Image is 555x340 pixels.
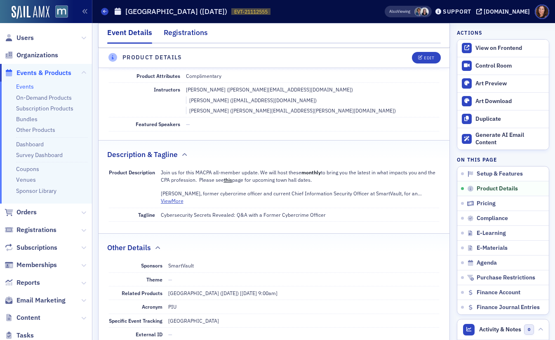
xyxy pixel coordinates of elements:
span: Organizations [16,51,58,60]
h4: Actions [457,29,482,36]
a: View on Frontend [457,40,549,57]
span: Users [16,33,34,42]
span: Product Details [477,185,518,192]
span: Reports [16,278,40,287]
button: ViewMore [161,197,183,204]
span: E-Materials [477,244,508,252]
span: Memberships [16,260,57,270]
span: Acronym [142,303,162,310]
div: [DOMAIN_NAME] [484,8,530,15]
h4: On this page [457,156,549,163]
span: Kelly Brown [420,7,429,16]
span: Theme [146,276,162,283]
span: Registrations [16,225,56,234]
span: Setup & Features [477,170,523,178]
span: Viewing [389,9,410,14]
span: Tasks [16,331,34,340]
span: [GEOGRAPHIC_DATA] [168,317,219,324]
div: Complimentary [186,72,221,80]
span: Chris Dougherty [414,7,423,16]
div: Duplicate [475,115,545,123]
a: Survey Dashboard [16,151,63,159]
a: Subscription Products [16,105,73,112]
span: Product Description [109,169,155,176]
span: EVT-21112555 [234,8,268,15]
span: External ID [136,331,162,338]
img: SailAMX [12,6,49,19]
a: Content [5,313,40,322]
img: SailAMX [55,5,68,18]
span: Events & Products [16,68,71,77]
button: Duplicate [457,110,549,128]
span: — [168,276,172,283]
div: Edit [424,56,434,60]
span: Product Attributes [136,73,180,79]
span: Compliance [477,215,508,222]
div: Support [443,8,471,15]
span: Purchase Restrictions [477,274,535,281]
a: Events & Products [5,68,71,77]
a: Sponsor Library [16,187,56,195]
h4: Product Details [122,53,182,62]
span: Tagline [138,211,155,218]
div: [GEOGRAPHIC_DATA] ([DATE]) [[DATE] 9:00am] [168,289,277,297]
span: Specific Event Tracking [109,317,162,324]
a: On-Demand Products [16,94,72,101]
a: Other Products [16,126,55,134]
div: Art Preview [475,80,545,87]
a: Dashboard [16,141,44,148]
dd: Cybersecurity Secrets Revealed: Q&A with a Former Cybercrime Officer [161,208,440,221]
button: Generate AI Email Content [457,128,549,150]
span: Featured Speakers [136,121,180,127]
div: Also [389,9,397,14]
a: Bundles [16,115,38,123]
span: — [168,331,172,338]
span: Profile [535,5,549,19]
div: [PERSON_NAME] ([PERSON_NAME][EMAIL_ADDRESS][PERSON_NAME][DOMAIN_NAME]) [186,107,396,114]
a: Coupons [16,165,39,173]
a: Email Marketing [5,296,66,305]
a: Memberships [5,260,57,270]
p: Join us for this MACPA all-member update. We will host these to bring you the latest in what impa... [161,169,440,184]
button: [DOMAIN_NAME] [476,9,533,14]
a: View Homepage [49,5,68,19]
span: Finance Journal Entries [477,304,540,311]
div: [PERSON_NAME] ([EMAIL_ADDRESS][DOMAIN_NAME]) [186,96,317,104]
span: Email Marketing [16,296,66,305]
span: Subscriptions [16,243,57,252]
a: Registrations [5,225,56,234]
a: Orders [5,208,37,217]
a: Reports [5,278,40,287]
h2: Other Details [107,242,151,253]
div: Event Details [107,27,152,44]
button: Edit [412,52,440,63]
a: Art Download [457,92,549,110]
span: E-Learning [477,230,506,237]
div: [PERSON_NAME] ([PERSON_NAME][EMAIL_ADDRESS][DOMAIN_NAME]) [186,86,353,93]
div: Generate AI Email Content [475,131,545,146]
a: Control Room [457,57,549,75]
p: [PERSON_NAME], former cybercrime officer and current Chief Information Security Officer at SmartV... [161,190,440,197]
span: Instructors [154,86,180,93]
div: SmartVault [168,262,194,269]
a: Venues [16,176,36,183]
span: PIU [168,303,176,310]
span: 0 [524,324,534,335]
span: — [186,121,190,127]
a: Art Preview [457,75,549,92]
span: Related Products [122,290,162,296]
a: Events [16,83,34,90]
a: this [224,176,232,183]
div: Art Download [475,98,545,105]
a: Tasks [5,331,34,340]
span: Activity & Notes [479,325,521,334]
h2: Description & Tagline [107,149,178,160]
span: Content [16,313,40,322]
div: Control Room [475,62,545,70]
span: Finance Account [477,289,520,296]
span: Pricing [477,200,496,207]
a: Organizations [5,51,58,60]
div: Registrations [164,27,208,42]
